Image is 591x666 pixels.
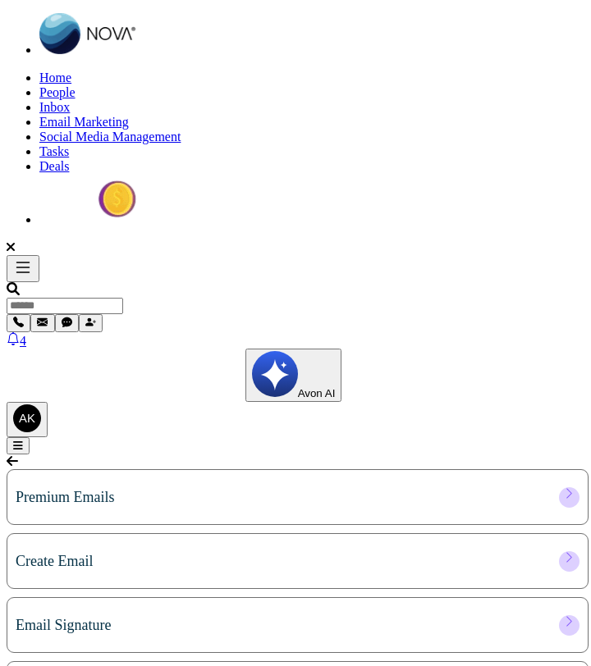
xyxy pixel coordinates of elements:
[13,404,41,432] img: User Avatar
[39,85,76,99] a: People
[39,159,69,173] a: Deals
[20,334,26,348] span: 4
[39,174,199,224] img: Market-place.gif
[7,334,26,348] a: 4
[16,617,111,634] h6: Email Signature
[39,144,69,158] a: Tasks
[298,387,336,399] span: Avon AI
[16,489,115,506] h6: Premium Emails
[16,553,93,570] h6: Create Email
[39,130,181,144] a: Social Media Management
[252,351,298,397] img: Lead Flow
[39,100,70,114] a: Inbox
[39,13,138,54] img: Nova CRM Logo
[245,349,342,402] button: Avon AI
[39,71,71,84] a: Home
[39,115,129,129] a: Email Marketing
